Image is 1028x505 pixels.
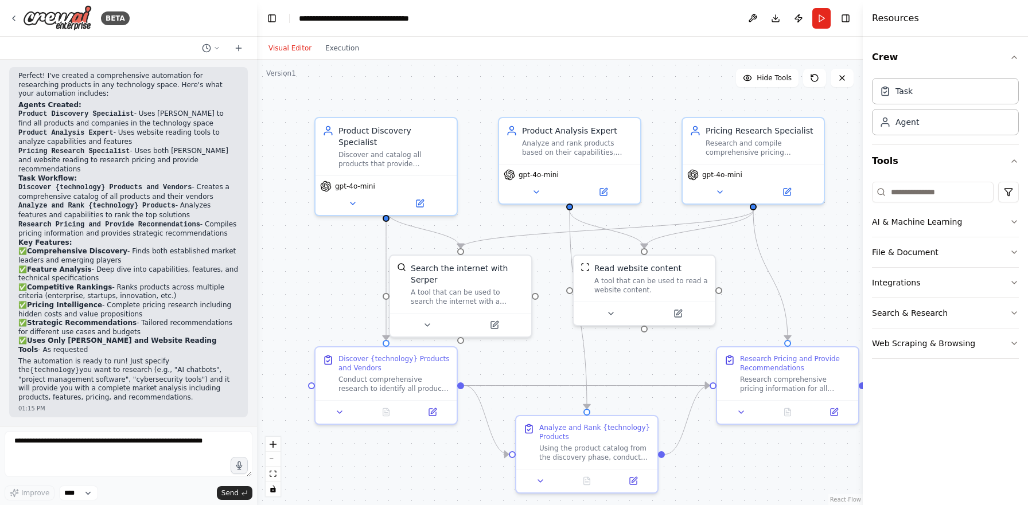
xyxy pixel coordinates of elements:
[872,268,1019,297] button: Integrations
[27,283,112,291] strong: Competitive Rankings
[872,11,919,25] h4: Resources
[522,125,633,136] div: Product Analysis Expert
[27,265,92,273] strong: Feature Analysis
[464,380,509,460] g: Edge from 3c8d36d6-5702-45b4-a3a2-3ed244c261af to 37d41515-d44f-4063-ac4a-38853da0e98b
[338,354,450,373] div: Discover {technology} Products and Vendors
[462,318,527,332] button: Open in side panel
[682,117,825,205] div: Pricing Research SpecialistResearch and compile comprehensive pricing information for {technology...
[18,128,239,147] li: - Uses website reading tools to analyze capabilities and features
[299,13,428,24] nav: breadcrumb
[266,437,281,496] div: React Flow controls
[18,404,239,413] div: 01:15 PM
[27,247,127,255] strong: Comprehensive Discovery
[197,41,225,55] button: Switch to previous chat
[895,85,913,97] div: Task
[18,221,200,229] code: Research Pricing and Provide Recommendations
[18,147,239,174] li: - Uses both [PERSON_NAME] and website reading to research pricing and provide recommendations
[264,10,280,26] button: Hide left sidebar
[266,69,296,78] div: Version 1
[830,496,861,503] a: React Flow attribution
[18,147,130,155] code: Pricing Research Specialist
[872,328,1019,358] button: Web Scraping & Browsing
[594,263,682,274] div: Read website content
[101,11,130,25] div: BETA
[411,263,524,285] div: Search the internet with Serper
[387,197,452,210] button: Open in side panel
[872,237,1019,267] button: File & Document
[21,488,49,498] span: Improve
[872,207,1019,237] button: AI & Machine Learning
[397,263,406,272] img: SerperDevTool
[18,247,239,354] p: ✅ - Finds both established market leaders and emerging players ✅ - Deep dive into capabilities, f...
[18,220,239,238] li: - Compiles pricing information and provides strategic recommendations
[716,346,859,425] div: Research Pricing and Provide RecommendationsResearch comprehensive pricing information for all id...
[338,375,450,393] div: Conduct comprehensive research to identify all products that provide {technology} solutions. Find...
[27,301,102,309] strong: Pricing Intelligence
[872,177,1019,368] div: Tools
[740,354,851,373] div: Research Pricing and Provide Recommendations
[814,405,854,419] button: Open in side panel
[498,117,641,205] div: Product Analysis ExpertAnalyze and rank products based on their capabilities, features, and perfo...
[594,276,708,295] div: A tool that can be used to read a website content.
[563,474,612,488] button: No output available
[412,405,452,419] button: Open in side panel
[266,437,281,452] button: zoom in
[411,288,524,306] div: A tool that can be used to search the internet with a search_query. Supports different search typ...
[18,183,192,191] code: Discover {technology} Products and Vendors
[221,488,239,498] span: Send
[754,185,819,199] button: Open in side panel
[18,101,81,109] strong: Agents Created:
[229,41,248,55] button: Start a new chat
[266,452,281,467] button: zoom out
[231,457,248,474] button: Click to speak your automation idea
[18,238,72,246] strong: Key Features:
[522,139,633,157] div: Analyze and rank products based on their capabilities, features, and performance to identify the ...
[27,319,137,327] strong: Strategic Recommendations
[18,174,77,182] strong: Task Workflow:
[18,357,239,402] p: The automation is ready to run! Just specify the you want to research (e.g., "AI chatbots", "proj...
[18,202,176,210] code: Analyze and Rank {technology} Products
[872,298,1019,328] button: Search & Research
[380,210,392,340] g: Edge from 9ef04549-5b7c-4df3-af7f-a3fe517d0d63 to 3c8d36d6-5702-45b4-a3a2-3ed244c261af
[581,263,590,272] img: ScrapeWebsiteTool
[18,72,239,99] p: Perfect! I've created a comprehensive automation for researching products in any technology space...
[645,307,710,320] button: Open in side panel
[18,109,239,128] li: - Uses [PERSON_NAME] to find all products and companies in the technology space
[314,117,458,216] div: Product Discovery SpecialistDiscover and catalog all products that provide {technology} solutions...
[30,366,79,374] code: {technology}
[747,210,793,340] g: Edge from f47d136c-a88b-495f-a9cb-10fdc671d315 to bcf9443e-5eb2-4b64-9f5d-9130e0be8de5
[573,255,716,326] div: ScrapeWebsiteToolRead website contentA tool that can be used to read a website content.
[519,170,559,179] span: gpt-4o-mini
[515,415,659,494] div: Analyze and Rank {technology} ProductsUsing the product catalog from the discovery phase, conduct...
[613,474,653,488] button: Open in side panel
[455,210,759,248] g: Edge from f47d136c-a88b-495f-a9cb-10fdc671d315 to dcfbd085-630e-4aee-829f-d84ab3ab4930
[318,41,366,55] button: Execution
[895,116,919,128] div: Agent
[338,150,450,169] div: Discover and catalog all products that provide {technology} solutions, including identifying the ...
[18,183,239,201] li: - Creates a comprehensive catalog of all products and their vendors
[740,375,851,393] div: Research comprehensive pricing information for all identified {technology} products. Search for o...
[539,444,651,462] div: Using the product catalog from the discovery phase, conduct detailed analysis of each product's c...
[736,69,799,87] button: Hide Tools
[338,125,450,148] div: Product Discovery Specialist
[23,5,92,31] img: Logo
[872,41,1019,73] button: Crew
[706,139,817,157] div: Research and compile comprehensive pricing information for {technology} products and provide stra...
[18,129,114,137] code: Product Analysis Expert
[464,380,710,392] g: Edge from 3c8d36d6-5702-45b4-a3a2-3ed244c261af to bcf9443e-5eb2-4b64-9f5d-9130e0be8de5
[764,405,812,419] button: No output available
[702,170,742,179] span: gpt-4o-mini
[665,380,710,460] g: Edge from 37d41515-d44f-4063-ac4a-38853da0e98b to bcf9443e-5eb2-4b64-9f5d-9130e0be8de5
[18,336,217,354] strong: Uses Only [PERSON_NAME] and Website Reading Tools
[266,467,281,481] button: fit view
[389,255,532,338] div: SerperDevToolSearch the internet with SerperA tool that can be used to search the internet with a...
[18,201,239,220] li: - Analyzes features and capabilities to rank the top solutions
[564,210,593,409] g: Edge from b90a7da9-2384-4cca-98f5-09cb08b30179 to 37d41515-d44f-4063-ac4a-38853da0e98b
[266,481,281,496] button: toggle interactivity
[638,210,759,248] g: Edge from f47d136c-a88b-495f-a9cb-10fdc671d315 to cecc9f1b-1f7f-4b49-8fde-e6c05cfb93ec
[5,486,54,500] button: Improve
[380,210,466,248] g: Edge from 9ef04549-5b7c-4df3-af7f-a3fe517d0d63 to dcfbd085-630e-4aee-829f-d84ab3ab4930
[757,73,792,83] span: Hide Tools
[335,182,375,191] span: gpt-4o-mini
[18,110,134,118] code: Product Discovery Specialist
